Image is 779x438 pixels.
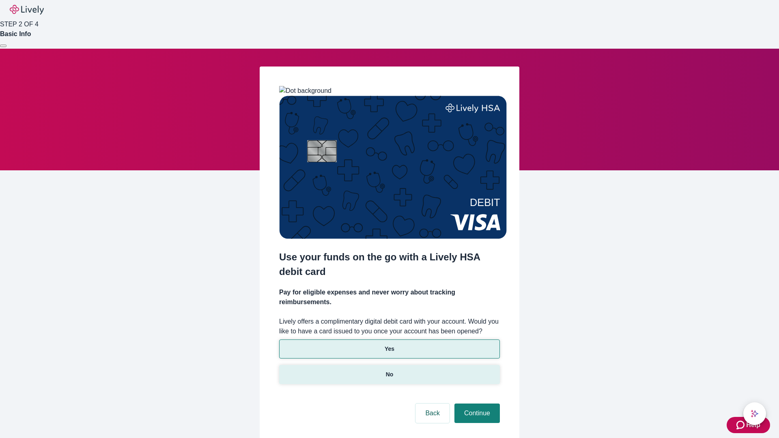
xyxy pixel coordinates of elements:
[385,345,394,353] p: Yes
[279,86,331,96] img: Dot background
[279,96,507,239] img: Debit card
[279,288,500,307] h4: Pay for eligible expenses and never worry about tracking reimbursements.
[743,402,766,425] button: chat
[727,417,770,433] button: Zendesk support iconHelp
[736,420,746,430] svg: Zendesk support icon
[279,317,500,336] label: Lively offers a complimentary digital debit card with your account. Would you like to have a card...
[279,365,500,384] button: No
[415,404,450,423] button: Back
[454,404,500,423] button: Continue
[746,420,760,430] span: Help
[279,339,500,359] button: Yes
[10,5,44,15] img: Lively
[386,370,394,379] p: No
[751,410,759,418] svg: Lively AI Assistant
[279,250,500,279] h2: Use your funds on the go with a Lively HSA debit card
